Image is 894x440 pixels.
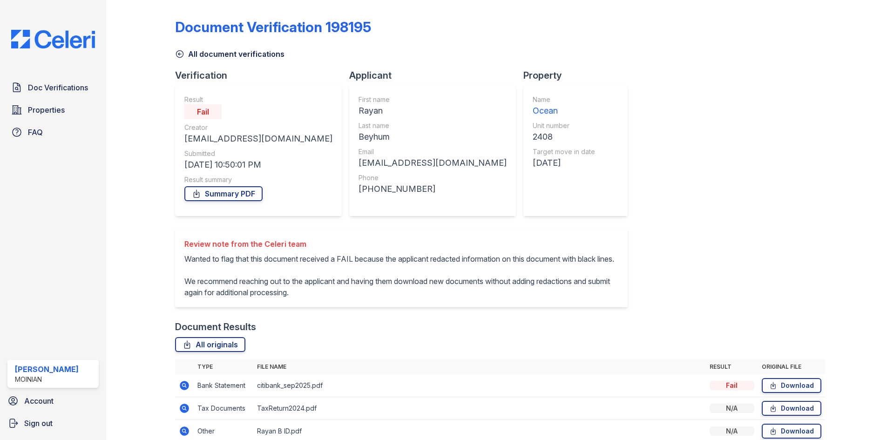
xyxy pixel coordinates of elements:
th: File name [253,359,706,374]
div: Phone [359,173,507,183]
span: Sign out [24,418,53,429]
div: Result summary [184,175,332,184]
div: Last name [359,121,507,130]
div: [DATE] 10:50:01 PM [184,158,332,171]
span: Doc Verifications [28,82,88,93]
div: Unit number [533,121,595,130]
div: N/A [710,426,754,436]
div: Email [359,147,507,156]
div: Creator [184,123,332,132]
a: All document verifications [175,48,284,60]
td: Tax Documents [194,397,253,420]
p: Wanted to flag that this document received a FAIL because the applicant redacted information on t... [184,253,618,298]
a: Doc Verifications [7,78,99,97]
td: TaxReturn2024.pdf [253,397,706,420]
div: [EMAIL_ADDRESS][DOMAIN_NAME] [184,132,332,145]
th: Original file [758,359,825,374]
div: Fail [710,381,754,390]
a: All originals [175,337,245,352]
div: Submitted [184,149,332,158]
div: Fail [184,104,222,119]
div: Verification [175,69,349,82]
div: Document Verification 198195 [175,19,371,35]
div: Result [184,95,332,104]
div: Review note from the Celeri team [184,238,618,250]
div: Property [523,69,635,82]
div: N/A [710,404,754,413]
div: Document Results [175,320,256,333]
div: Rayan [359,104,507,117]
div: First name [359,95,507,104]
a: Properties [7,101,99,119]
a: Download [762,378,821,393]
div: Beyhum [359,130,507,143]
a: Sign out [4,414,102,433]
img: CE_Logo_Blue-a8612792a0a2168367f1c8372b55b34899dd931a85d93a1a3d3e32e68fde9ad4.png [4,30,102,48]
a: Account [4,392,102,410]
iframe: chat widget [855,403,885,431]
a: Download [762,424,821,439]
div: [PERSON_NAME] [15,364,79,375]
div: [DATE] [533,156,595,169]
div: [PHONE_NUMBER] [359,183,507,196]
td: citibank_sep2025.pdf [253,374,706,397]
div: Target move in date [533,147,595,156]
a: Name Ocean [533,95,595,117]
div: Ocean [533,104,595,117]
div: Applicant [349,69,523,82]
div: Moinian [15,375,79,384]
div: 2408 [533,130,595,143]
a: Download [762,401,821,416]
span: FAQ [28,127,43,138]
div: Name [533,95,595,104]
span: Properties [28,104,65,115]
td: Bank Statement [194,374,253,397]
th: Type [194,359,253,374]
a: FAQ [7,123,99,142]
a: Summary PDF [184,186,263,201]
span: Account [24,395,54,406]
div: [EMAIL_ADDRESS][DOMAIN_NAME] [359,156,507,169]
th: Result [706,359,758,374]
